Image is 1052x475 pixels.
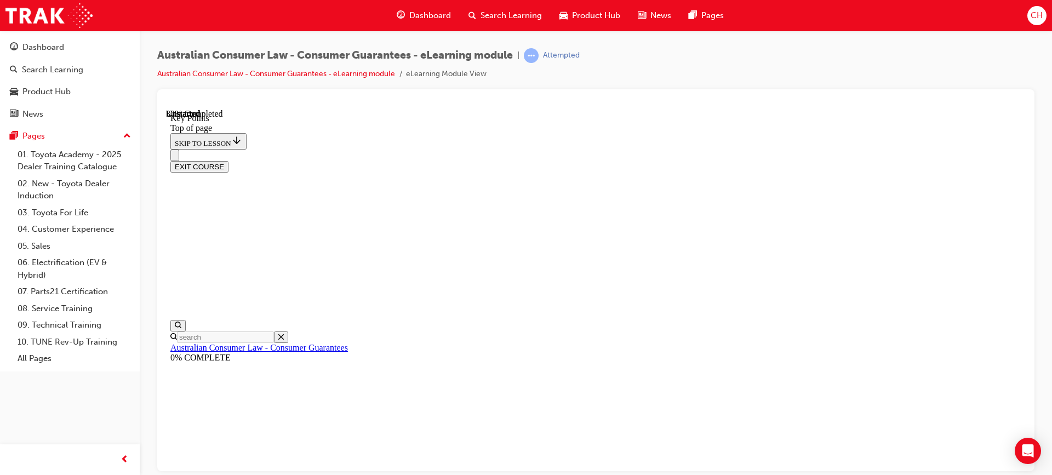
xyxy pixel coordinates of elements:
span: SKIP TO LESSON [9,30,76,38]
div: Attempted [543,50,580,61]
span: guage-icon [397,9,405,22]
img: Trak [5,3,93,28]
span: search-icon [10,65,18,75]
button: DashboardSearch LearningProduct HubNews [4,35,135,126]
div: News [22,108,43,121]
a: 08. Service Training [13,300,135,317]
span: news-icon [638,9,646,22]
span: Australian Consumer Law - Consumer Guarantees - eLearning module [157,49,513,62]
span: car-icon [559,9,568,22]
button: CH [1027,6,1047,25]
span: pages-icon [10,131,18,141]
a: Australian Consumer Law - Consumer Guarantees [4,234,182,243]
div: Top of page [4,14,855,24]
span: up-icon [123,129,131,144]
a: 10. TUNE Rev-Up Training [13,334,135,351]
span: Pages [701,9,724,22]
div: 0% COMPLETE [4,244,855,254]
a: pages-iconPages [680,4,733,27]
a: Dashboard [4,37,135,58]
a: 04. Customer Experience [13,221,135,238]
a: Search Learning [4,60,135,80]
button: EXIT COURSE [4,52,62,64]
a: car-iconProduct Hub [551,4,629,27]
a: 05. Sales [13,238,135,255]
input: Search [11,222,108,234]
a: 07. Parts21 Certification [13,283,135,300]
button: Open search menu [4,211,20,222]
span: prev-icon [121,453,129,467]
span: learningRecordVerb_ATTEMPT-icon [524,48,539,63]
span: Product Hub [572,9,620,22]
a: guage-iconDashboard [388,4,460,27]
a: News [4,104,135,124]
span: car-icon [10,87,18,97]
a: 03. Toyota For Life [13,204,135,221]
button: SKIP TO LESSON [4,24,81,41]
span: Dashboard [409,9,451,22]
div: Key Points [4,4,855,14]
span: search-icon [468,9,476,22]
a: 06. Electrification (EV & Hybrid) [13,254,135,283]
span: Search Learning [481,9,542,22]
span: News [650,9,671,22]
a: search-iconSearch Learning [460,4,551,27]
span: pages-icon [689,9,697,22]
a: news-iconNews [629,4,680,27]
a: 09. Technical Training [13,317,135,334]
div: Open Intercom Messenger [1015,438,1041,464]
span: CH [1031,9,1043,22]
a: Product Hub [4,82,135,102]
a: 01. Toyota Academy - 2025 Dealer Training Catalogue [13,146,135,175]
span: news-icon [10,110,18,119]
button: Close navigation menu [4,41,13,52]
button: Pages [4,126,135,146]
span: guage-icon [10,43,18,53]
a: Australian Consumer Law - Consumer Guarantees - eLearning module [157,69,395,78]
button: Close search menu [108,222,122,234]
div: Dashboard [22,41,64,54]
span: | [517,49,519,62]
a: 02. New - Toyota Dealer Induction [13,175,135,204]
div: Search Learning [22,64,83,76]
div: Product Hub [22,85,71,98]
li: eLearning Module View [406,68,487,81]
div: Pages [22,130,45,142]
a: All Pages [13,350,135,367]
